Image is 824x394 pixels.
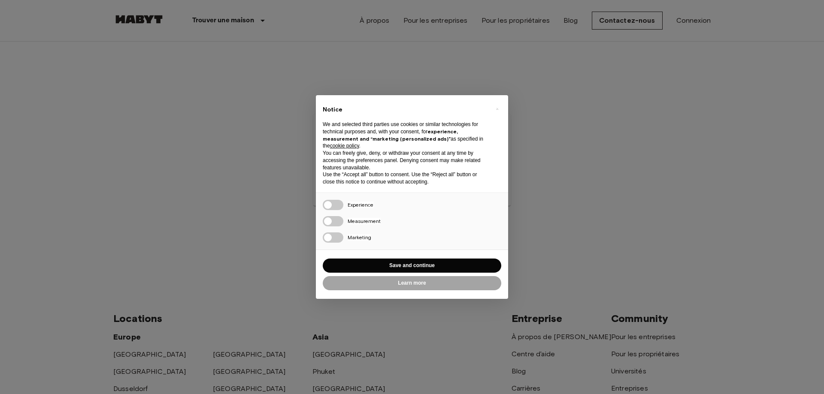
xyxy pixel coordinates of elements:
span: Marketing [348,234,371,241]
button: Save and continue [323,259,501,273]
p: We and selected third parties use cookies or similar technologies for technical purposes and, wit... [323,121,488,150]
strong: experience, measurement and “marketing (personalized ads)” [323,128,458,142]
span: Experience [348,202,373,208]
p: You can freely give, deny, or withdraw your consent at any time by accessing the preferences pane... [323,150,488,171]
a: cookie policy [330,143,359,149]
span: Measurement [348,218,381,224]
button: Close this notice [490,102,504,116]
span: × [496,104,499,114]
h2: Notice [323,105,488,114]
p: Use the “Accept all” button to consent. Use the “Reject all” button or close this notice to conti... [323,171,488,186]
button: Learn more [323,276,501,290]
